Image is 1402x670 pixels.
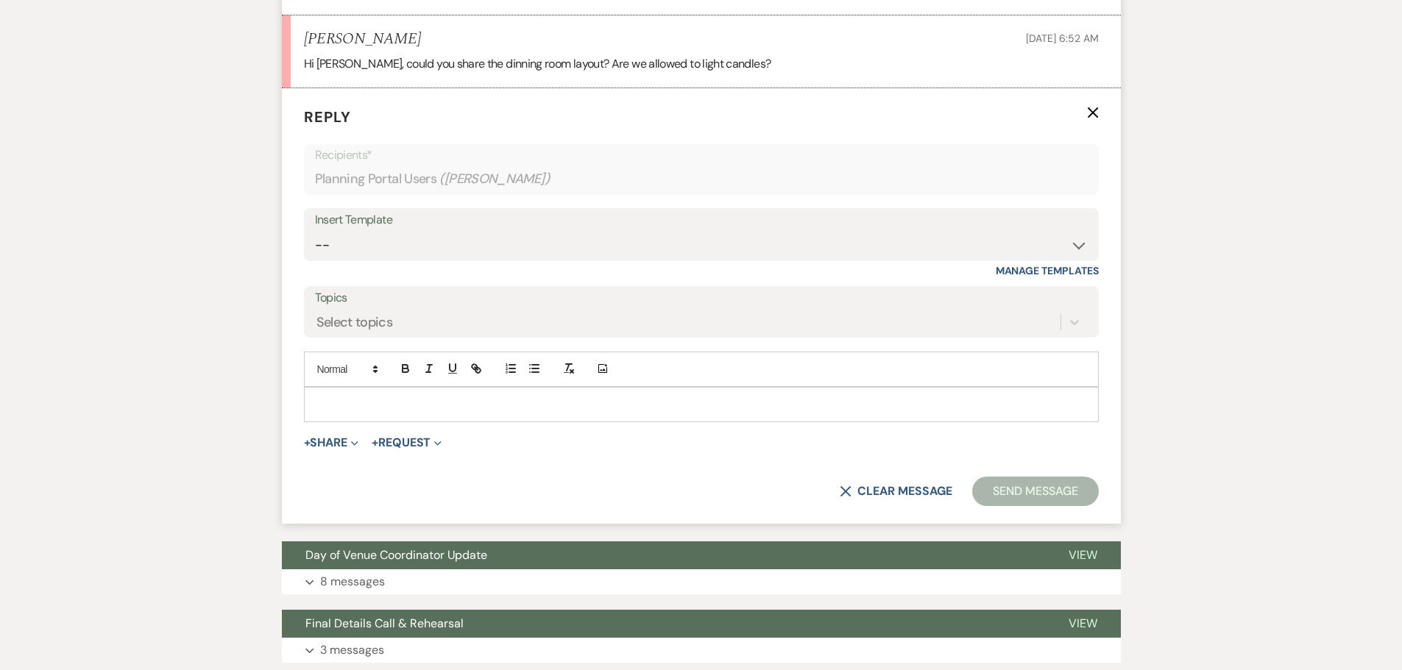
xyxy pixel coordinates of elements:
[1069,616,1097,631] span: View
[304,107,351,126] span: Reply
[304,54,1099,74] p: Hi [PERSON_NAME], could you share the dinning room layout? Are we allowed to light candles?
[996,264,1099,277] a: Manage Templates
[316,313,393,332] div: Select topics
[439,169,550,189] span: ( [PERSON_NAME] )
[315,146,1088,165] p: Recipients*
[315,288,1088,309] label: Topics
[305,616,464,631] span: Final Details Call & Rehearsal
[1045,541,1121,569] button: View
[282,541,1045,569] button: Day of Venue Coordinator Update
[282,610,1045,638] button: Final Details Call & Rehearsal
[304,30,421,49] h5: [PERSON_NAME]
[315,165,1088,193] div: Planning Portal Users
[372,437,378,449] span: +
[305,547,487,563] span: Day of Venue Coordinator Update
[304,437,359,449] button: Share
[372,437,442,449] button: Request
[320,641,384,660] p: 3 messages
[972,477,1098,506] button: Send Message
[315,210,1088,231] div: Insert Template
[282,569,1121,594] button: 8 messages
[304,437,311,449] span: +
[282,638,1121,663] button: 3 messages
[1026,32,1098,45] span: [DATE] 6:52 AM
[1045,610,1121,638] button: View
[840,485,952,497] button: Clear message
[320,572,385,591] p: 8 messages
[1069,547,1097,563] span: View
